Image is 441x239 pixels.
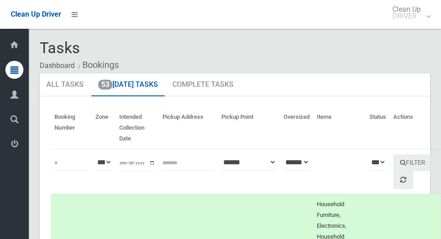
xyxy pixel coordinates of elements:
[159,107,218,149] th: Pickup Address
[92,107,116,149] th: Zone
[40,39,80,57] span: Tasks
[390,107,441,149] th: Actions
[166,73,240,97] a: Complete Tasks
[393,154,432,171] button: Filter
[40,73,90,97] a: All Tasks
[218,107,280,149] th: Pickup Point
[11,8,61,21] a: Clean Up Driver
[388,6,430,19] span: Clean Up
[40,61,75,70] a: Dashboard
[116,107,159,149] th: Intended Collection Date
[392,13,421,19] small: DRIVER
[76,57,119,73] li: Bookings
[366,107,390,149] th: Status
[280,107,313,149] th: Oversized
[91,73,165,97] a: 53[DATE] Tasks
[51,107,92,149] th: Booking Number
[11,10,61,18] span: Clean Up Driver
[98,80,112,90] span: 53
[313,107,366,149] th: Items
